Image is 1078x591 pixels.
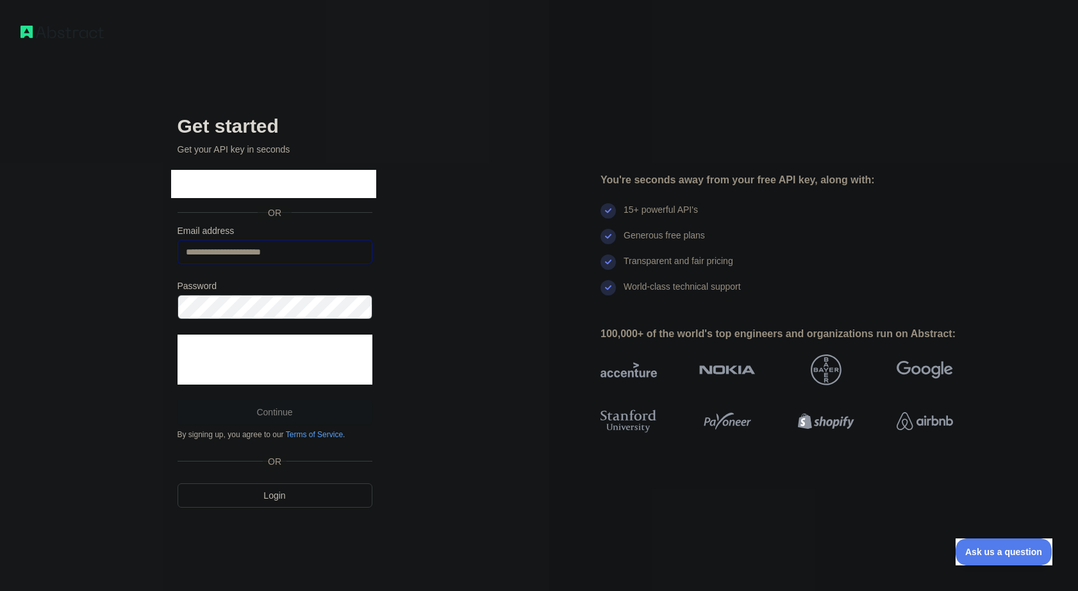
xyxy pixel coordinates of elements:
[178,115,372,138] h2: Get started
[601,254,616,270] img: check mark
[601,407,657,435] img: stanford university
[897,354,953,385] img: google
[286,430,343,439] a: Terms of Service
[624,229,705,254] div: Generous free plans
[624,280,741,306] div: World-class technical support
[601,280,616,295] img: check mark
[699,354,756,385] img: nokia
[956,538,1052,565] iframe: Toggle Customer Support
[171,170,376,198] iframe: Botão "Fazer login com o Google"
[601,229,616,244] img: check mark
[897,407,953,435] img: airbnb
[178,279,372,292] label: Password
[798,407,854,435] img: shopify
[601,172,994,188] div: You're seconds away from your free API key, along with:
[178,224,372,237] label: Email address
[178,335,372,385] iframe: reCAPTCHA
[263,455,286,468] span: OR
[811,354,842,385] img: bayer
[178,400,372,424] button: Continue
[601,203,616,219] img: check mark
[178,143,372,156] p: Get your API key in seconds
[601,326,994,342] div: 100,000+ of the world's top engineers and organizations run on Abstract:
[624,254,733,280] div: Transparent and fair pricing
[178,429,372,440] div: By signing up, you agree to our .
[699,407,756,435] img: payoneer
[258,206,292,219] span: OR
[601,354,657,385] img: accenture
[178,483,372,508] a: Login
[21,26,104,38] img: Workflow
[624,203,698,229] div: 15+ powerful API's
